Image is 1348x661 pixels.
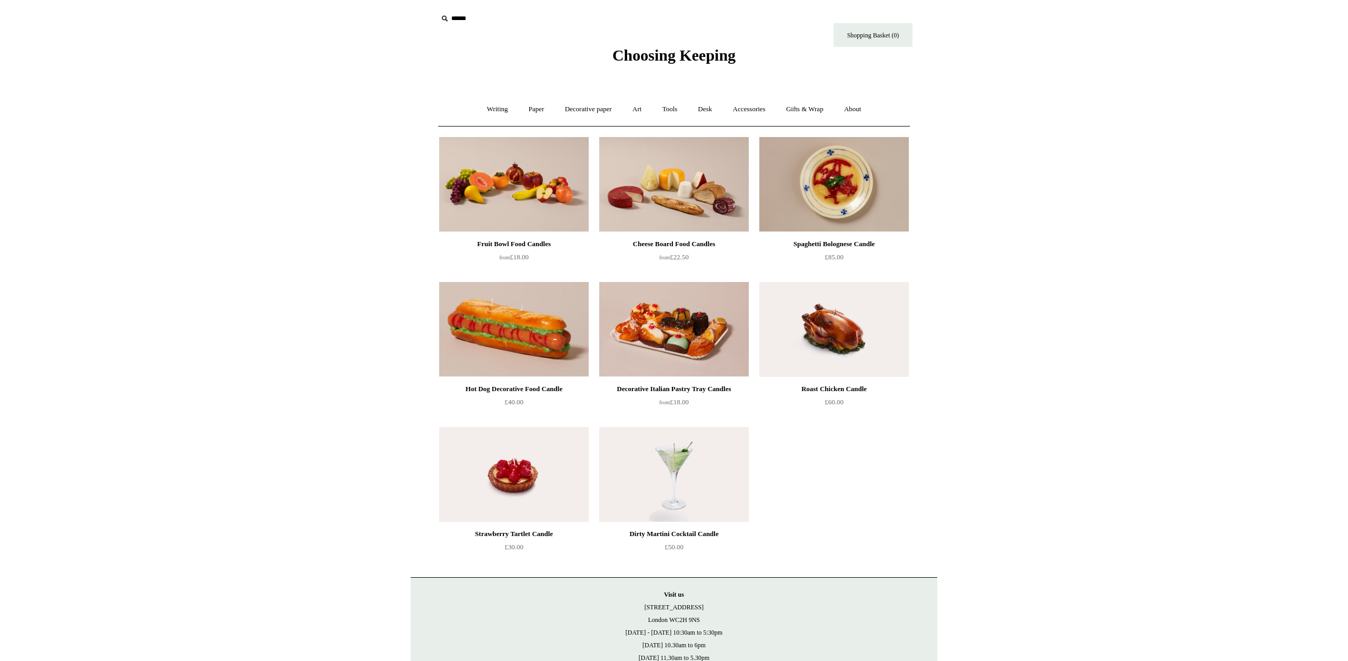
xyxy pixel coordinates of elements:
img: Fruit Bowl Food Candles [439,137,589,232]
a: Writing [478,95,518,123]
a: Desk [689,95,722,123]
img: Roast Chicken Candle [759,282,909,377]
span: £40.00 [504,398,523,406]
a: Tools [653,95,687,123]
a: Roast Chicken Candle Roast Chicken Candle [759,282,909,377]
a: Fruit Bowl Food Candles from£18.00 [439,238,589,281]
a: Roast Chicken Candle £60.00 [759,383,909,426]
a: Cheese Board Food Candles from£22.50 [599,238,749,281]
img: Hot Dog Decorative Food Candle [439,282,589,377]
span: Choosing Keeping [612,46,736,64]
span: from [499,255,510,260]
div: Cheese Board Food Candles [602,238,746,250]
a: Cheese Board Food Candles Cheese Board Food Candles [599,137,749,232]
span: £60.00 [825,398,844,406]
a: Strawberry Tartlet Candle Strawberry Tartlet Candle [439,427,589,522]
a: Fruit Bowl Food Candles Fruit Bowl Food Candles [439,137,589,232]
img: Dirty Martini Cocktail Candle [599,427,749,522]
span: from [659,255,670,260]
span: £30.00 [504,543,523,551]
span: £22.50 [659,253,689,261]
span: £85.00 [825,253,844,261]
div: Spaghetti Bolognese Candle [762,238,906,250]
a: Shopping Basket (0) [834,23,913,47]
span: from [659,400,670,405]
div: Roast Chicken Candle [762,383,906,395]
a: Strawberry Tartlet Candle £30.00 [439,528,589,571]
a: Dirty Martini Cocktail Candle £50.00 [599,528,749,571]
div: Decorative Italian Pastry Tray Candles [602,383,746,395]
img: Cheese Board Food Candles [599,137,749,232]
a: Choosing Keeping [612,55,736,62]
a: Paper [519,95,554,123]
a: Hot Dog Decorative Food Candle Hot Dog Decorative Food Candle [439,282,589,377]
img: Spaghetti Bolognese Candle [759,137,909,232]
a: Decorative paper [556,95,621,123]
img: Decorative Italian Pastry Tray Candles [599,282,749,377]
img: Strawberry Tartlet Candle [439,427,589,522]
div: Hot Dog Decorative Food Candle [442,383,586,395]
div: Strawberry Tartlet Candle [442,528,586,540]
span: £18.00 [499,253,529,261]
strong: Visit us [664,591,684,598]
span: £18.00 [659,398,689,406]
a: Art [623,95,651,123]
a: Hot Dog Decorative Food Candle £40.00 [439,383,589,426]
a: Dirty Martini Cocktail Candle Dirty Martini Cocktail Candle [599,427,749,522]
a: About [835,95,871,123]
a: Spaghetti Bolognese Candle £85.00 [759,238,909,281]
a: Accessories [723,95,775,123]
a: Decorative Italian Pastry Tray Candles from£18.00 [599,383,749,426]
div: Dirty Martini Cocktail Candle [602,528,746,540]
a: Decorative Italian Pastry Tray Candles Decorative Italian Pastry Tray Candles [599,282,749,377]
a: Gifts & Wrap [777,95,833,123]
a: Spaghetti Bolognese Candle Spaghetti Bolognese Candle [759,137,909,232]
span: £50.00 [665,543,683,551]
div: Fruit Bowl Food Candles [442,238,586,250]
